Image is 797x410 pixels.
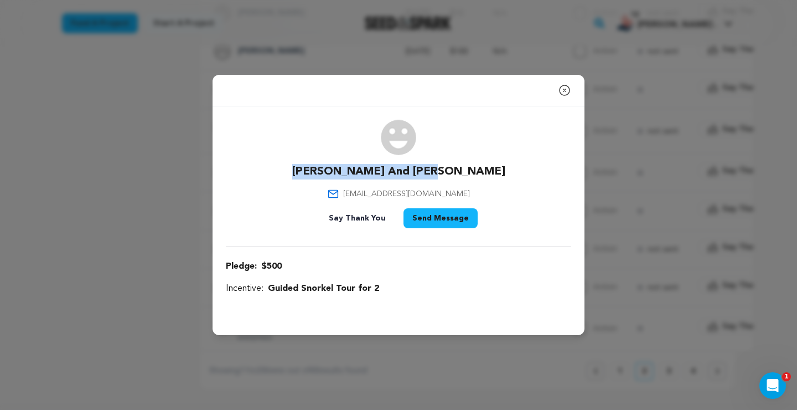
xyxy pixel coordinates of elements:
[381,120,416,155] img: user.png
[261,260,282,273] span: $500
[292,164,505,180] p: [PERSON_NAME] And [PERSON_NAME]
[759,372,786,399] iframe: Intercom live chat
[320,208,395,228] button: Say Thank You
[403,208,478,228] button: Send Message
[226,282,263,295] span: Incentive:
[268,282,379,295] span: Guided Snorkel Tour for 2
[782,372,791,381] span: 1
[226,260,257,273] span: Pledge:
[343,188,470,199] span: [EMAIL_ADDRESS][DOMAIN_NAME]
